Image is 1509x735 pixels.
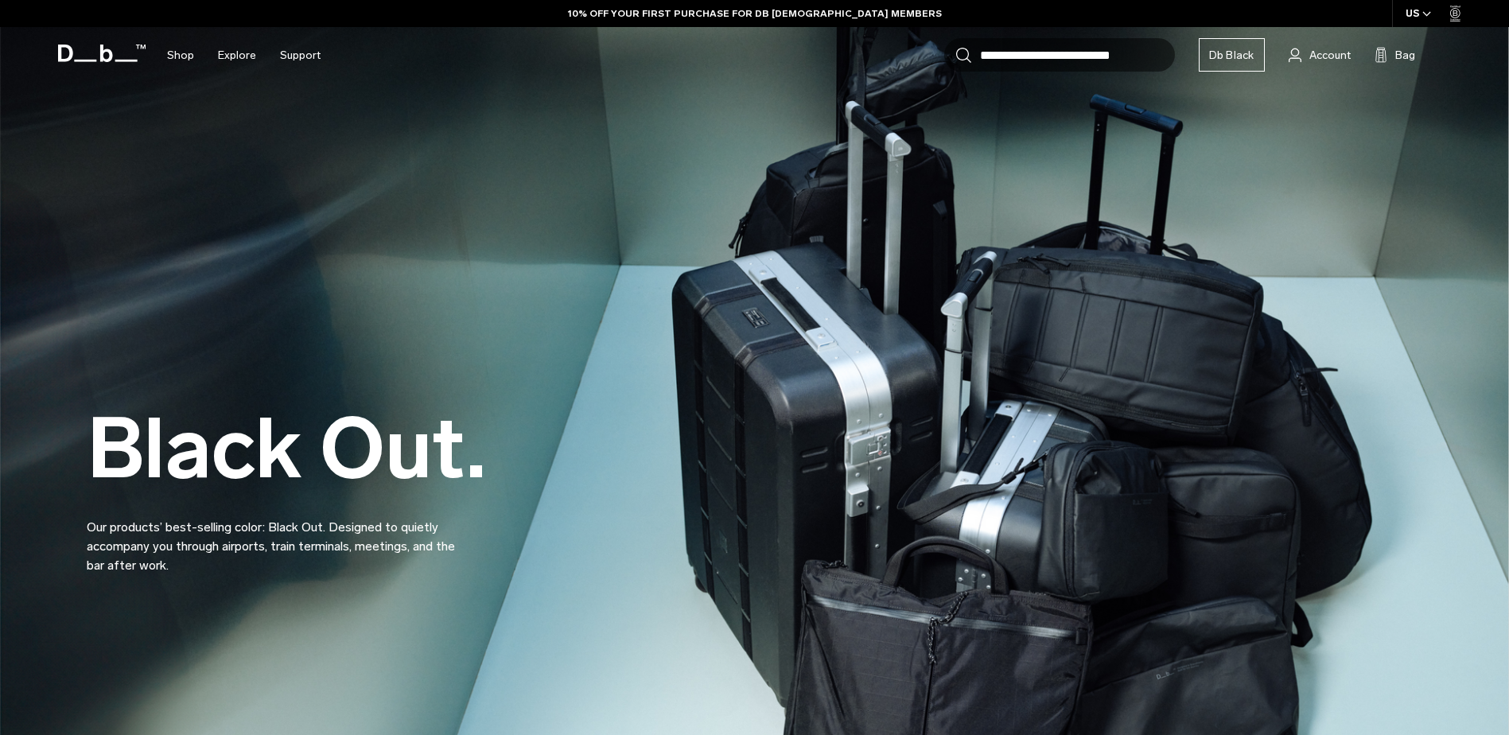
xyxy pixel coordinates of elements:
a: Db Black [1199,38,1265,72]
a: Account [1289,45,1351,64]
button: Bag [1375,45,1415,64]
a: Shop [167,27,194,84]
a: Support [280,27,321,84]
a: 10% OFF YOUR FIRST PURCHASE FOR DB [DEMOGRAPHIC_DATA] MEMBERS [568,6,942,21]
span: Account [1309,47,1351,64]
nav: Main Navigation [155,27,333,84]
p: Our products’ best-selling color: Black Out. Designed to quietly accompany you through airports, ... [87,499,469,575]
h2: Black Out. [87,407,486,491]
a: Explore [218,27,256,84]
span: Bag [1395,47,1415,64]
